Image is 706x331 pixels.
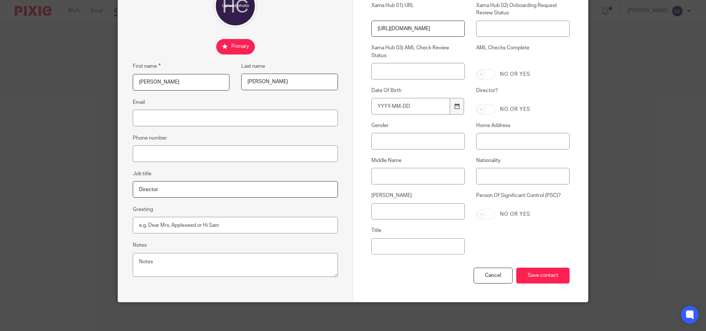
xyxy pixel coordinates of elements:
[133,99,145,106] label: Email
[133,170,151,177] label: Job title
[241,63,265,70] label: Last name
[371,87,465,94] label: Date Of Birth
[133,217,338,233] input: e.g. Dear Mrs. Appleseed or Hi Sam
[371,98,450,115] input: YYYY-MM-DD
[500,106,530,113] label: No or yes
[371,192,465,199] label: [PERSON_NAME]
[500,211,530,218] label: No or yes
[133,242,147,249] label: Notes
[516,268,570,284] input: Save contact
[476,192,570,204] label: Person Of Significant Control (PSC)?
[133,206,153,213] label: Greeting
[476,122,570,129] label: Home Address
[476,87,570,99] label: Director?
[371,157,465,164] label: Middle Name
[133,134,167,142] label: Phone number
[474,268,513,284] div: Cancel
[476,157,570,164] label: Nationality
[133,62,161,70] label: First name
[371,122,465,129] label: Gender
[476,44,570,63] label: AML Checks Complete
[371,2,465,17] label: Xama Hub 01) URL
[476,2,570,17] label: Xama Hub 02) Onboarding Request Review Status
[500,71,530,78] label: No or yes
[371,44,465,59] label: Xama Hub 03) AML Check Review Status
[371,227,465,234] label: Title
